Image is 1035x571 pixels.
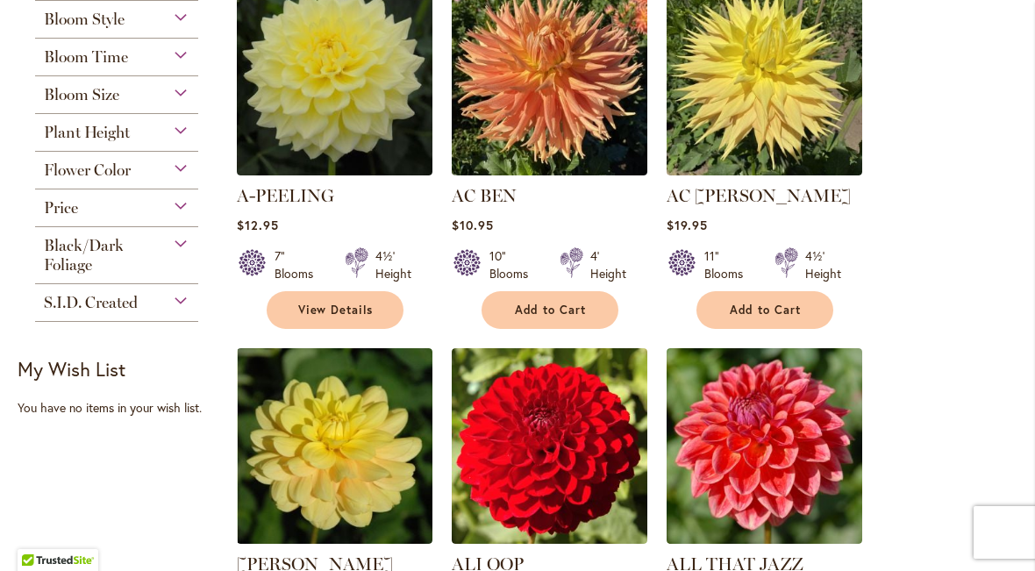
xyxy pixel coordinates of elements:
[667,162,862,179] a: AC Jeri
[704,247,753,282] div: 11" Blooms
[44,161,131,180] span: Flower Color
[452,217,494,233] span: $10.95
[44,293,138,312] span: S.I.D. Created
[18,356,125,382] strong: My Wish List
[515,303,587,318] span: Add to Cart
[452,348,647,544] img: ALI OOP
[805,247,841,282] div: 4½' Height
[696,291,833,329] button: Add to Cart
[237,348,432,544] img: AHOY MATEY
[452,162,647,179] a: AC BEN
[275,247,324,282] div: 7" Blooms
[44,198,78,218] span: Price
[667,348,862,544] img: ALL THAT JAZZ
[482,291,618,329] button: Add to Cart
[452,185,517,206] a: AC BEN
[237,185,334,206] a: A-PEELING
[237,531,432,547] a: AHOY MATEY
[452,531,647,547] a: ALI OOP
[237,162,432,179] a: A-Peeling
[730,303,802,318] span: Add to Cart
[44,236,124,275] span: Black/Dark Foliage
[667,531,862,547] a: ALL THAT JAZZ
[237,217,279,233] span: $12.95
[667,217,708,233] span: $19.95
[44,123,130,142] span: Plant Height
[489,247,539,282] div: 10" Blooms
[13,509,62,558] iframe: Launch Accessibility Center
[667,185,851,206] a: AC [PERSON_NAME]
[18,399,226,417] div: You have no items in your wish list.
[375,247,411,282] div: 4½' Height
[44,47,128,67] span: Bloom Time
[590,247,626,282] div: 4' Height
[298,303,374,318] span: View Details
[44,85,119,104] span: Bloom Size
[267,291,403,329] a: View Details
[44,10,125,29] span: Bloom Style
